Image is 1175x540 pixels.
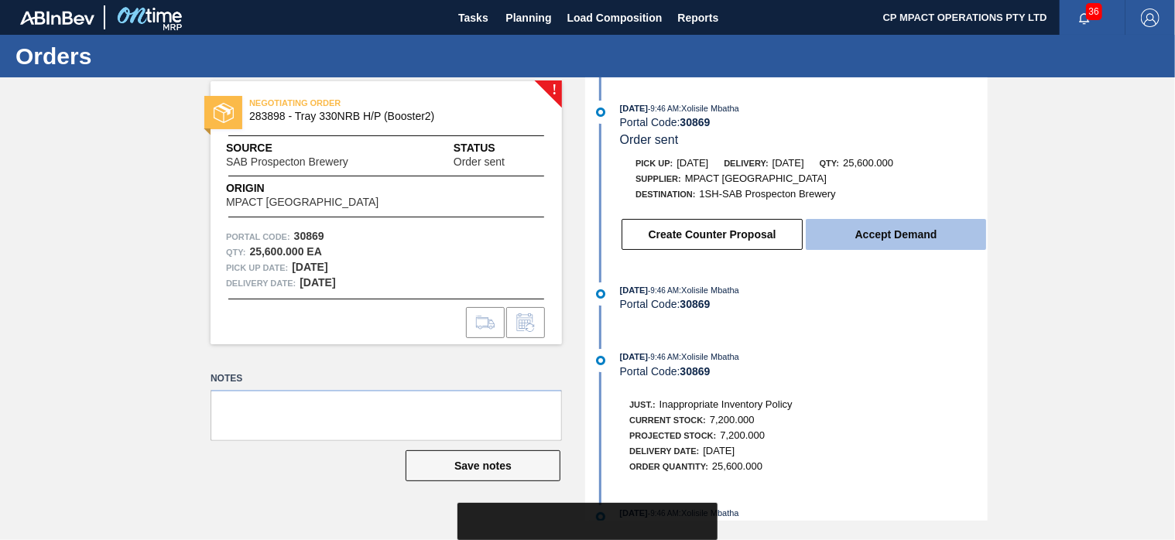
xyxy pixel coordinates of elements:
span: : Xolisile Mbatha [679,104,739,113]
strong: 25,600.000 EA [249,245,321,258]
strong: 30869 [294,230,324,242]
button: Notifications [1060,7,1109,29]
img: atual [596,108,605,117]
img: status [214,103,234,123]
span: Order sent [620,133,679,146]
span: Qty : [226,244,245,260]
span: Load Composition [567,9,663,27]
span: Delivery Date: [629,446,699,456]
span: [DATE] [620,104,648,113]
span: MPACT [GEOGRAPHIC_DATA] [685,173,827,184]
span: SAB Prospecton Brewery [226,156,348,168]
span: Source [226,140,395,156]
span: Order Quantity: [629,462,708,471]
span: [DATE] [703,445,735,456]
span: Planning [506,9,552,27]
span: : Xolisile Mbatha [679,352,739,361]
span: NEGOTIATING ORDER [249,95,466,111]
span: Delivery Date: [226,275,296,291]
span: Status [454,140,546,156]
span: Supplier: [635,174,681,183]
img: Logout [1141,9,1160,27]
div: Portal Code: [620,116,988,128]
span: - 9:46 AM [648,104,679,113]
span: Qty: [820,159,839,168]
img: atual [596,289,605,299]
div: Portal Code: [620,298,988,310]
span: Tasks [457,9,491,27]
span: [DATE] [677,157,708,169]
div: Portal Code: [620,365,988,378]
span: - 9:46 AM [648,286,679,295]
strong: 30869 [680,365,710,378]
div: Go to Load Composition [466,307,505,338]
span: 25,600.000 [843,157,893,169]
h1: Orders [15,47,290,65]
span: : Xolisile Mbatha [679,285,739,295]
label: Notes [211,367,562,390]
strong: [DATE] [292,261,327,273]
span: 36 [1086,3,1102,20]
span: 7,200.000 [720,429,765,441]
span: 1SH-SAB Prospecton Brewery [699,188,835,200]
button: Accept Demand [806,219,986,250]
span: [DATE] [620,352,648,361]
span: Order sent [454,156,505,168]
span: [DATE] [772,157,804,169]
img: atual [596,356,605,365]
span: Portal Code: [226,229,290,244]
div: Inform order change [506,307,545,338]
strong: [DATE] [300,276,335,289]
strong: 30869 [680,116,710,128]
span: Delivery: [724,159,768,168]
button: Create Counter Proposal [622,219,803,250]
span: 283898 - Tray 330NRB H/P (Booster2) [249,111,530,122]
span: Origin [226,180,417,197]
span: Projected Stock: [629,431,716,440]
span: Inappropriate Inventory Policy [659,398,793,410]
div: Portal Code: [620,521,988,533]
span: Pick up Date: [226,260,288,275]
span: - 9:46 AM [648,353,679,361]
strong: 30869 [680,298,710,310]
span: [DATE] [620,285,648,295]
span: Current Stock: [629,415,706,425]
span: Pick up: [635,159,673,168]
span: 25,600.000 [712,460,762,472]
button: Save notes [406,450,560,481]
span: Reports [678,9,719,27]
span: 7,200.000 [710,414,755,426]
span: MPACT [GEOGRAPHIC_DATA] [226,197,379,208]
span: : Xolisile Mbatha [679,508,739,518]
span: Just.: [629,400,656,409]
img: TNhmsLtSVTkK8tSr43FrP2fwEKptu5GPRR3wAAAABJRU5ErkJggg== [20,11,94,25]
span: Destination: [635,190,695,199]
